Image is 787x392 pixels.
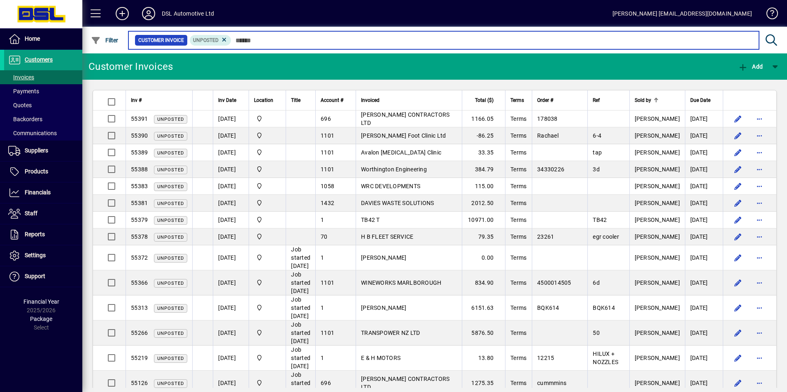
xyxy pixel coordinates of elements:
[254,131,281,140] span: Central
[213,295,249,321] td: [DATE]
[361,217,380,223] span: TB42 T
[321,304,324,311] span: 1
[736,59,765,74] button: Add
[135,6,162,21] button: Profile
[462,270,505,295] td: 834.90
[291,246,310,269] span: Job started [DATE]
[612,7,752,20] div: [PERSON_NAME] [EMAIL_ADDRESS][DOMAIN_NAME]
[635,96,651,105] span: Sold by
[475,96,494,105] span: Total ($)
[537,96,553,105] span: Order #
[685,228,723,245] td: [DATE]
[321,279,334,286] span: 1101
[254,303,281,312] span: Central
[593,350,618,365] span: HILUX + NOZZLES
[213,270,249,295] td: [DATE]
[361,355,400,361] span: E & H MOTORS
[254,278,281,287] span: Central
[213,195,249,212] td: [DATE]
[4,266,82,287] a: Support
[361,183,420,189] span: WRC DEVELOPMENTS
[4,182,82,203] a: Financials
[510,233,526,240] span: Terms
[510,304,526,311] span: Terms
[131,200,148,206] span: 55381
[157,381,184,386] span: Unposted
[131,183,148,189] span: 55383
[685,144,723,161] td: [DATE]
[254,253,281,262] span: Central
[593,132,601,139] span: 6-4
[685,161,723,178] td: [DATE]
[635,304,680,311] span: [PERSON_NAME]
[510,115,526,122] span: Terms
[4,161,82,182] a: Products
[213,245,249,270] td: [DATE]
[635,149,680,156] span: [PERSON_NAME]
[4,70,82,84] a: Invoices
[213,127,249,144] td: [DATE]
[131,233,148,240] span: 55378
[753,276,766,289] button: More options
[4,84,82,98] a: Payments
[88,60,173,73] div: Customer Invoices
[8,130,57,136] span: Communications
[321,132,334,139] span: 1101
[361,254,406,261] span: [PERSON_NAME]
[537,166,564,173] span: 34330226
[361,96,457,105] div: Invoiced
[213,212,249,228] td: [DATE]
[593,233,619,240] span: egr cooler
[23,298,59,305] span: Financial Year
[91,37,119,44] span: Filter
[753,129,766,142] button: More options
[685,295,723,321] td: [DATE]
[467,96,501,105] div: Total ($)
[4,203,82,224] a: Staff
[254,353,281,362] span: Central
[157,235,184,240] span: Unposted
[254,114,281,123] span: Central
[635,217,680,223] span: [PERSON_NAME]
[157,117,184,122] span: Unposted
[321,96,343,105] span: Account #
[685,212,723,228] td: [DATE]
[4,224,82,245] a: Reports
[361,330,420,336] span: TRANSPOWER NZ LTD
[510,183,526,189] span: Terms
[753,376,766,390] button: More options
[213,321,249,346] td: [DATE]
[157,281,184,286] span: Unposted
[510,330,526,336] span: Terms
[731,196,745,210] button: Edit
[291,96,310,105] div: Title
[321,149,334,156] span: 1101
[593,166,600,173] span: 3d
[753,251,766,264] button: More options
[635,200,680,206] span: [PERSON_NAME]
[8,74,34,81] span: Invoices
[462,228,505,245] td: 79.35
[635,355,680,361] span: [PERSON_NAME]
[8,88,39,95] span: Payments
[753,301,766,314] button: More options
[25,189,51,196] span: Financials
[321,217,324,223] span: 1
[462,144,505,161] td: 33.35
[321,96,351,105] div: Account #
[753,351,766,364] button: More options
[537,233,554,240] span: 23261
[131,279,148,286] span: 55366
[635,254,680,261] span: [PERSON_NAME]
[291,271,310,294] span: Job started [DATE]
[462,161,505,178] td: 384.79
[157,201,184,206] span: Unposted
[4,245,82,266] a: Settings
[537,96,582,105] div: Order #
[753,213,766,226] button: More options
[685,111,723,127] td: [DATE]
[635,233,680,240] span: [PERSON_NAME]
[4,141,82,161] a: Suppliers
[753,230,766,243] button: More options
[593,149,602,156] span: tap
